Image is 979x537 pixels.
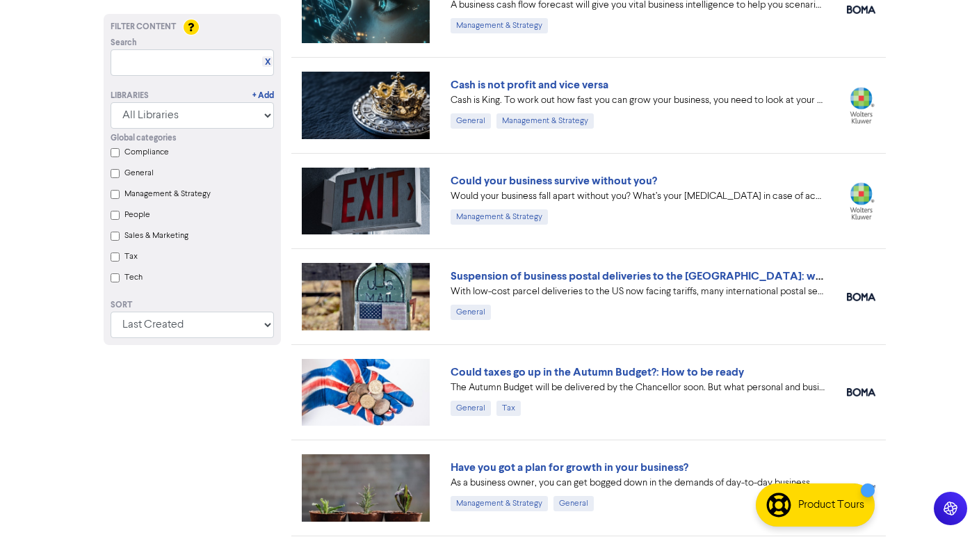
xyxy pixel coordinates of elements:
a: + Add [252,90,274,102]
a: Could your business survive without you? [451,174,657,188]
a: Cash is not profit and vice versa [451,78,608,92]
div: General [451,113,491,129]
iframe: Chat Widget [909,470,979,537]
div: The Autumn Budget will be delivered by the Chancellor soon. But what personal and business tax ch... [451,380,826,395]
img: spotlight [847,483,875,492]
label: General [124,167,154,179]
div: Sort [111,299,274,312]
div: Libraries [111,90,149,102]
div: Cash is King. To work out how fast you can grow your business, you need to look at your projected... [451,93,826,108]
div: With low-cost parcel deliveries to the US now facing tariffs, many international postal services ... [451,284,826,299]
div: Management & Strategy [451,18,548,33]
div: Management & Strategy [496,113,594,129]
div: Global categories [111,132,274,145]
div: General [553,496,594,511]
span: Search [111,37,137,49]
label: Management & Strategy [124,188,211,200]
div: Tax [496,401,521,416]
div: As a business owner, you can get bogged down in the demands of day-to-day business. We can help b... [451,476,826,490]
div: Would your business fall apart without you? What’s your Plan B in case of accident, illness, or j... [451,189,826,204]
label: Compliance [124,146,169,159]
div: General [451,401,491,416]
label: Tax [124,250,138,263]
label: Sales & Marketing [124,230,188,242]
div: Filter Content [111,21,274,33]
label: Tech [124,271,143,284]
label: People [124,209,150,221]
div: General [451,305,491,320]
a: Have you got a plan for growth in your business? [451,460,688,474]
a: Suspension of business postal deliveries to the [GEOGRAPHIC_DATA]: what options do you have? [451,269,940,283]
img: boma [847,388,875,396]
a: X [265,57,270,67]
img: boma [847,293,875,301]
div: Management & Strategy [451,209,548,225]
img: boma_accounting [847,6,875,14]
div: Management & Strategy [451,496,548,511]
img: wolterskluwer [847,87,875,124]
img: wolterskluwer [847,182,875,219]
a: Could taxes go up in the Autumn Budget?: How to be ready [451,365,744,379]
